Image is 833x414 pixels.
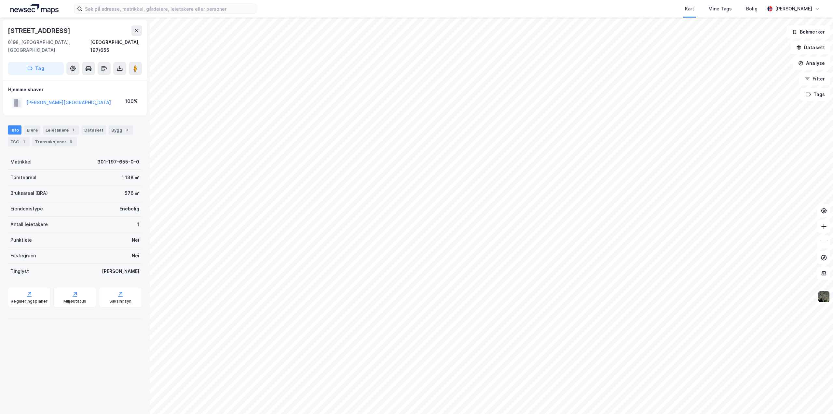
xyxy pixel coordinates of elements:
div: Leietakere [43,125,79,135]
div: [GEOGRAPHIC_DATA], 197/655 [90,38,142,54]
div: 576 ㎡ [125,189,139,197]
div: ESG [8,137,30,146]
button: Datasett [791,41,830,54]
button: Filter [799,72,830,85]
div: 100% [125,97,138,105]
div: Kart [685,5,694,13]
div: 1 [20,138,27,145]
div: Datasett [82,125,106,135]
div: [PERSON_NAME] [775,5,812,13]
div: Bolig [746,5,758,13]
div: Tomteareal [10,174,36,181]
div: 301-197-655-0-0 [97,158,139,166]
div: [PERSON_NAME] [102,267,139,275]
div: Reguleringsplaner [11,299,48,304]
div: Eiendomstype [10,205,43,213]
button: Bokmerker [786,25,830,38]
div: Bygg [109,125,133,135]
div: 1 [137,221,139,228]
div: 3 [124,127,130,133]
div: Matrikkel [10,158,32,166]
input: Søk på adresse, matrikkel, gårdeiere, leietakere eller personer [82,4,256,14]
div: Saksinnsyn [109,299,132,304]
div: Punktleie [10,236,32,244]
div: Enebolig [119,205,139,213]
div: 6 [68,138,74,145]
div: 0198, [GEOGRAPHIC_DATA], [GEOGRAPHIC_DATA] [8,38,90,54]
div: Nei [132,236,139,244]
img: logo.a4113a55bc3d86da70a041830d287a7e.svg [10,4,59,14]
div: Transaksjoner [32,137,77,146]
div: Bruksareal (BRA) [10,189,48,197]
div: Tinglyst [10,267,29,275]
div: Nei [132,252,139,260]
div: [STREET_ADDRESS] [8,25,72,36]
div: Mine Tags [708,5,732,13]
div: Festegrunn [10,252,36,260]
div: Info [8,125,21,135]
div: 1 138 ㎡ [122,174,139,181]
button: Tags [800,88,830,101]
div: Antall leietakere [10,221,48,228]
div: Miljøstatus [63,299,86,304]
button: Analyse [793,57,830,70]
img: 9k= [818,291,830,303]
button: Tag [8,62,64,75]
iframe: Chat Widget [800,383,833,414]
div: Eiere [24,125,40,135]
div: Hjemmelshaver [8,86,142,93]
div: 1 [70,127,76,133]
